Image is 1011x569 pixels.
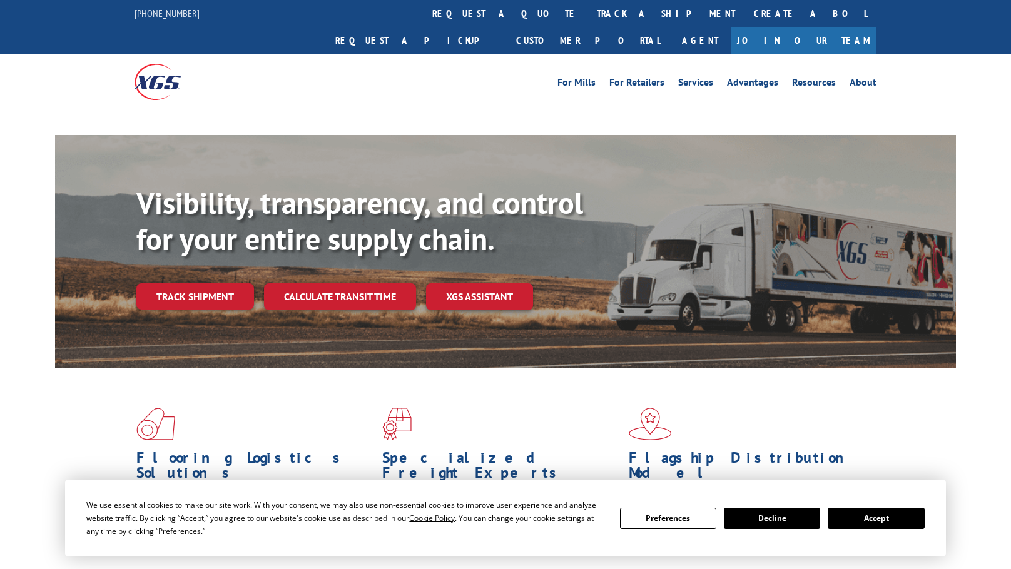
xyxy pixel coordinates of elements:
a: For Retailers [609,78,664,91]
a: Learn More > [382,543,538,557]
a: Request a pickup [326,27,507,54]
img: xgs-icon-focused-on-flooring-red [382,408,412,440]
a: Calculate transit time [264,283,416,310]
a: Customer Portal [507,27,669,54]
button: Preferences [620,508,716,529]
h1: Flagship Distribution Model [629,450,865,486]
a: [PHONE_NUMBER] [135,7,200,19]
span: Preferences [158,526,201,536]
a: Learn More > [136,543,292,557]
a: Join Our Team [731,27,876,54]
h1: Flooring Logistics Solutions [136,450,373,486]
a: Agent [669,27,731,54]
button: Decline [724,508,820,529]
a: About [850,78,876,91]
a: Track shipment [136,283,254,310]
a: Advantages [727,78,778,91]
h1: Specialized Freight Experts [382,450,619,486]
div: We use essential cookies to make our site work. With your consent, we may also use non-essential ... [86,498,604,538]
button: Accept [828,508,924,529]
span: Cookie Policy [409,513,455,523]
img: xgs-icon-flagship-distribution-model-red [629,408,672,440]
img: xgs-icon-total-supply-chain-intelligence-red [136,408,175,440]
div: Cookie Consent Prompt [65,480,946,556]
a: Services [678,78,713,91]
a: Resources [792,78,836,91]
a: For Mills [557,78,596,91]
a: XGS ASSISTANT [426,283,533,310]
b: Visibility, transparency, and control for your entire supply chain. [136,183,583,258]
